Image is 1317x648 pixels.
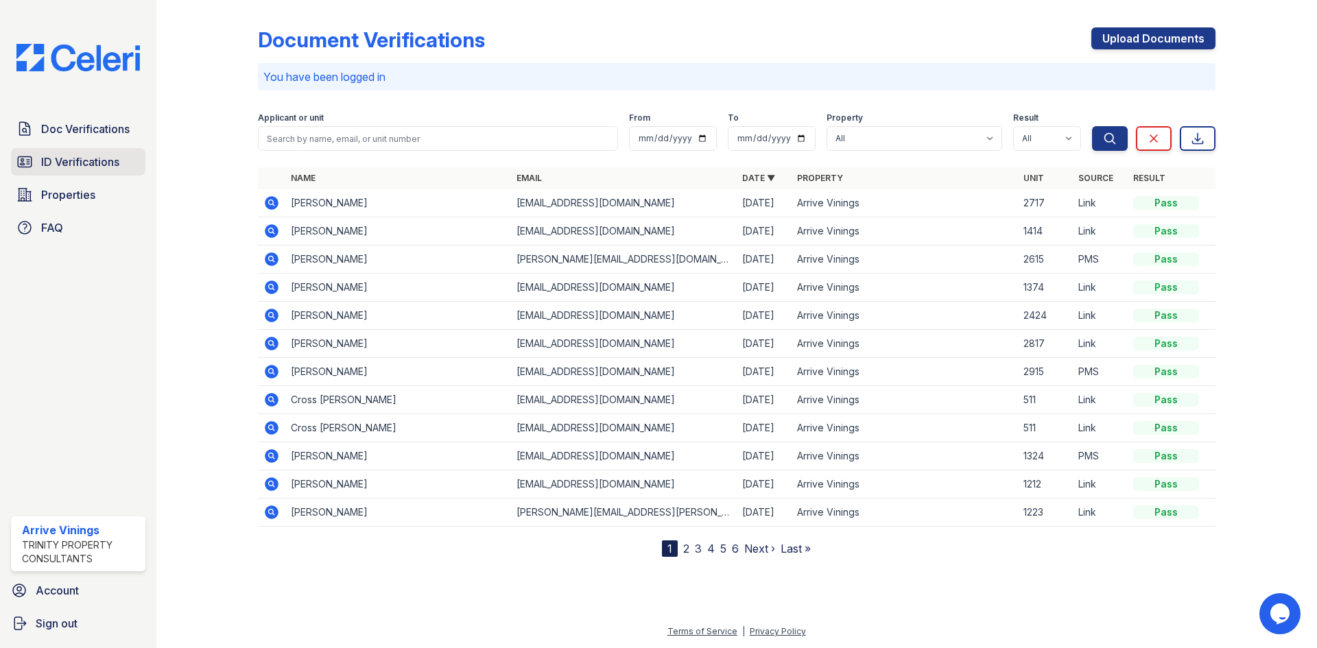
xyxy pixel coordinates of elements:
a: Doc Verifications [11,115,145,143]
a: Last » [781,542,811,555]
div: Document Verifications [258,27,485,52]
div: Pass [1133,393,1199,407]
td: 511 [1018,386,1073,414]
a: Email [517,173,542,183]
div: Pass [1133,252,1199,266]
span: Account [36,582,79,599]
div: Pass [1133,477,1199,491]
a: 6 [732,542,739,555]
a: 2 [683,542,689,555]
img: CE_Logo_Blue-a8612792a0a2168367f1c8372b55b34899dd931a85d93a1a3d3e32e68fde9ad4.png [5,44,151,71]
td: [DATE] [737,414,792,442]
td: [DATE] [737,499,792,527]
td: [EMAIL_ADDRESS][DOMAIN_NAME] [511,217,737,245]
td: [PERSON_NAME] [285,330,511,358]
td: [PERSON_NAME] [285,274,511,302]
td: [PERSON_NAME][EMAIL_ADDRESS][PERSON_NAME][DOMAIN_NAME] [511,499,737,527]
td: 1414 [1018,217,1073,245]
td: 511 [1018,414,1073,442]
label: Applicant or unit [258,112,324,123]
td: [DATE] [737,386,792,414]
td: [DATE] [737,245,792,274]
a: Properties [11,181,145,208]
td: [DATE] [737,302,792,330]
span: ID Verifications [41,154,119,170]
td: PMS [1073,442,1128,470]
a: Source [1078,173,1113,183]
a: Result [1133,173,1165,183]
a: Upload Documents [1091,27,1215,49]
td: 1212 [1018,470,1073,499]
a: Sign out [5,610,151,637]
a: ID Verifications [11,148,145,176]
td: Arrive Vinings [792,442,1017,470]
a: FAQ [11,214,145,241]
td: PMS [1073,358,1128,386]
p: You have been logged in [263,69,1210,85]
span: Properties [41,187,95,203]
label: To [728,112,739,123]
td: [EMAIL_ADDRESS][DOMAIN_NAME] [511,442,737,470]
div: Pass [1133,280,1199,294]
td: PMS [1073,245,1128,274]
td: [PERSON_NAME] [285,245,511,274]
div: Pass [1133,421,1199,435]
td: [DATE] [737,358,792,386]
td: 2915 [1018,358,1073,386]
span: Sign out [36,615,78,632]
div: | [742,626,745,636]
td: [PERSON_NAME] [285,499,511,527]
div: Pass [1133,449,1199,463]
td: Link [1073,302,1128,330]
td: [EMAIL_ADDRESS][DOMAIN_NAME] [511,470,737,499]
td: [DATE] [737,217,792,245]
td: Arrive Vinings [792,274,1017,302]
td: [DATE] [737,470,792,499]
td: Cross [PERSON_NAME] [285,386,511,414]
iframe: chat widget [1259,593,1303,634]
td: Link [1073,274,1128,302]
input: Search by name, email, or unit number [258,126,618,151]
td: Link [1073,330,1128,358]
div: Pass [1133,365,1199,379]
td: [PERSON_NAME] [285,470,511,499]
div: Pass [1133,224,1199,238]
td: [PERSON_NAME] [285,358,511,386]
a: 3 [695,542,702,555]
a: 4 [707,542,715,555]
div: Arrive Vinings [22,522,140,538]
td: Arrive Vinings [792,414,1017,442]
a: Next › [744,542,775,555]
td: Arrive Vinings [792,302,1017,330]
td: Cross [PERSON_NAME] [285,414,511,442]
div: Pass [1133,505,1199,519]
span: FAQ [41,219,63,236]
td: [EMAIL_ADDRESS][DOMAIN_NAME] [511,330,737,358]
td: 1374 [1018,274,1073,302]
div: 1 [662,540,678,557]
td: [PERSON_NAME][EMAIL_ADDRESS][DOMAIN_NAME] [511,245,737,274]
td: [PERSON_NAME] [285,217,511,245]
td: Link [1073,217,1128,245]
td: [DATE] [737,330,792,358]
td: [EMAIL_ADDRESS][DOMAIN_NAME] [511,274,737,302]
td: [EMAIL_ADDRESS][DOMAIN_NAME] [511,189,737,217]
td: [EMAIL_ADDRESS][DOMAIN_NAME] [511,386,737,414]
td: Arrive Vinings [792,358,1017,386]
td: 1223 [1018,499,1073,527]
td: [DATE] [737,189,792,217]
td: [DATE] [737,442,792,470]
td: [DATE] [737,274,792,302]
label: From [629,112,650,123]
td: Arrive Vinings [792,499,1017,527]
td: [PERSON_NAME] [285,442,511,470]
a: Name [291,173,316,183]
a: Terms of Service [667,626,737,636]
td: Link [1073,386,1128,414]
td: Link [1073,414,1128,442]
a: Unit [1023,173,1044,183]
td: 2717 [1018,189,1073,217]
a: Date ▼ [742,173,775,183]
td: Arrive Vinings [792,330,1017,358]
